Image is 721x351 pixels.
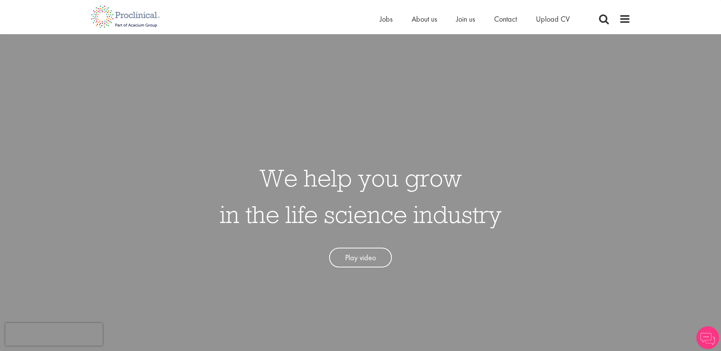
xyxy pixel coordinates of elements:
a: Upload CV [536,14,570,24]
h1: We help you grow in the life science industry [220,160,502,232]
a: Contact [494,14,517,24]
img: Chatbot [696,326,719,349]
a: Play video [329,248,392,268]
a: Jobs [380,14,393,24]
a: Join us [456,14,475,24]
a: About us [412,14,437,24]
